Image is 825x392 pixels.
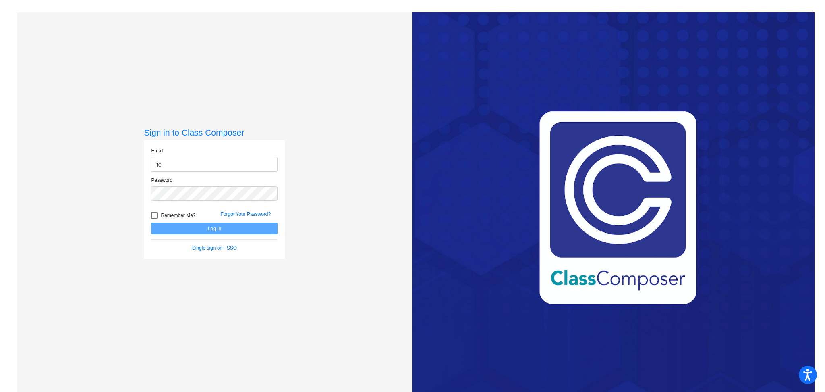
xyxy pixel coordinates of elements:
a: Single sign on - SSO [192,245,237,251]
h3: Sign in to Class Composer [144,127,285,138]
label: Password [151,177,172,184]
button: Log In [151,223,278,234]
label: Email [151,147,163,154]
a: Forgot Your Password? [220,211,271,217]
span: Remember Me? [161,211,195,220]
